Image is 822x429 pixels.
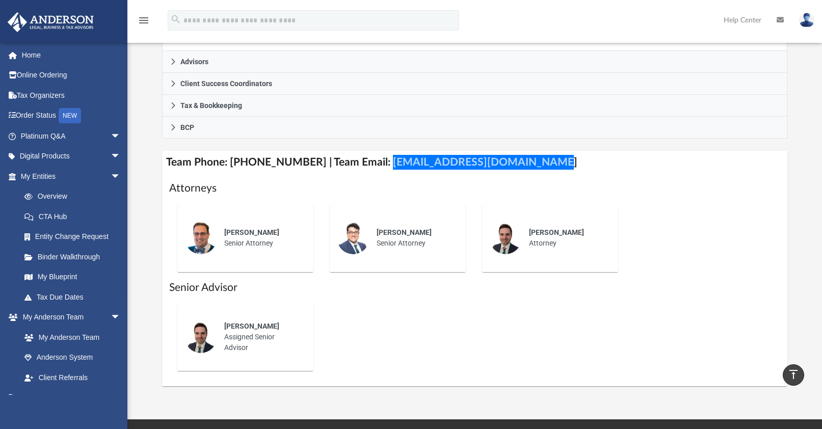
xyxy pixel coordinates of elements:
[14,287,136,307] a: Tax Due Dates
[5,12,97,32] img: Anderson Advisors Platinum Portal
[7,388,131,408] a: My Documentsarrow_drop_down
[162,151,787,174] h4: Team Phone: [PHONE_NUMBER] | Team Email: [EMAIL_ADDRESS][DOMAIN_NAME]
[14,327,126,347] a: My Anderson Team
[169,280,780,295] h1: Senior Advisor
[162,51,787,73] a: Advisors
[111,166,131,187] span: arrow_drop_down
[7,105,136,126] a: Order StatusNEW
[162,95,787,117] a: Tax & Bookkeeping
[799,13,814,28] img: User Pic
[14,186,136,207] a: Overview
[180,80,272,87] span: Client Success Coordinators
[489,222,522,254] img: thumbnail
[14,227,136,247] a: Entity Change Request
[7,85,136,105] a: Tax Organizers
[111,146,131,167] span: arrow_drop_down
[7,126,136,146] a: Platinum Q&Aarrow_drop_down
[529,228,584,236] span: [PERSON_NAME]
[184,222,217,254] img: thumbnail
[111,126,131,147] span: arrow_drop_down
[14,367,131,388] a: Client Referrals
[787,368,800,381] i: vertical_align_top
[59,108,81,123] div: NEW
[7,166,136,186] a: My Entitiesarrow_drop_down
[783,364,804,386] a: vertical_align_top
[162,117,787,139] a: BCP
[224,228,279,236] span: [PERSON_NAME]
[7,146,136,167] a: Digital Productsarrow_drop_down
[337,222,369,254] img: thumbnail
[14,267,131,287] a: My Blueprint
[180,102,242,109] span: Tax & Bookkeeping
[14,247,136,267] a: Binder Walkthrough
[180,58,208,65] span: Advisors
[170,14,181,25] i: search
[14,206,136,227] a: CTA Hub
[7,65,136,86] a: Online Ordering
[7,45,136,65] a: Home
[369,220,459,256] div: Senior Attorney
[217,314,306,360] div: Assigned Senior Advisor
[169,181,780,196] h1: Attorneys
[138,19,150,26] a: menu
[217,220,306,256] div: Senior Attorney
[162,73,787,95] a: Client Success Coordinators
[224,322,279,330] span: [PERSON_NAME]
[14,347,131,368] a: Anderson System
[111,388,131,409] span: arrow_drop_down
[522,220,611,256] div: Attorney
[377,228,432,236] span: [PERSON_NAME]
[184,320,217,353] img: thumbnail
[111,307,131,328] span: arrow_drop_down
[180,124,194,131] span: BCP
[138,14,150,26] i: menu
[7,307,131,328] a: My Anderson Teamarrow_drop_down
